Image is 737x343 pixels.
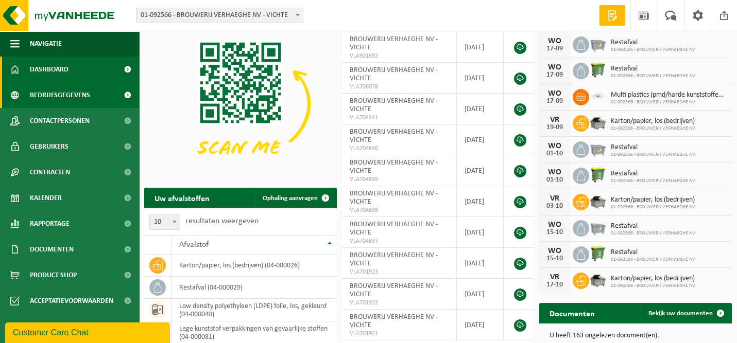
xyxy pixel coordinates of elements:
[611,196,695,204] span: Karton/papier, los (bedrijven)
[30,134,68,159] span: Gebruikers
[544,37,565,45] div: WO
[30,211,70,237] span: Rapportage
[611,117,695,125] span: Karton/papier, los (bedrijven)
[611,152,695,158] span: 01-092566 - BROUWERIJ VERHAEGHE NV
[30,31,62,57] span: Navigatie
[30,82,90,108] span: Bedrijfsgegevens
[30,237,74,262] span: Documenten
[611,39,695,47] span: Restafval
[457,124,504,155] td: [DATE]
[640,303,731,323] a: Bekijk uw documenten
[611,143,695,152] span: Restafval
[611,248,695,257] span: Restafval
[350,175,449,184] span: VLA704839
[544,229,565,236] div: 15-10
[457,63,504,94] td: [DATE]
[544,273,565,281] div: VR
[30,262,77,288] span: Product Shop
[589,35,607,52] img: WB-2500-GAL-GY-01
[30,185,62,211] span: Kalender
[544,124,565,131] div: 19-09
[457,279,504,310] td: [DATE]
[149,214,180,230] span: 10
[172,255,337,277] td: karton/papier, los (bedrijven) (04-000026)
[544,203,565,210] div: 03-10
[350,206,449,214] span: VLA704838
[611,230,695,237] span: 01-092566 - BROUWERIJ VERHAEGHE NV
[544,45,565,52] div: 17-09
[611,91,727,99] span: Multi plastics (pmd/harde kunststoffen/spanbanden/eps/folie naturel/folie gemeng...
[611,178,695,184] span: 01-092566 - BROUWERIJ VERHAEGHE NV
[611,73,695,79] span: 01-092566 - BROUWERIJ VERHAEGHE NV
[611,65,695,73] span: Restafval
[350,282,438,298] span: BROUWERIJ VERHAEGHE NV - VICHTE
[30,108,90,134] span: Contactpersonen
[350,35,438,51] span: BROUWERIJ VERHAEGHE NV - VICHTE
[589,192,607,210] img: WB-5000-GAL-GY-01
[611,257,695,263] span: 01-092566 - BROUWERIJ VERHAEGHE NV
[589,140,607,157] img: WB-2500-GAL-GY-01
[150,215,180,229] span: 10
[350,221,438,237] span: BROUWERIJ VERHAEGHE NV - VICHTE
[544,89,565,98] div: WO
[350,313,438,329] span: BROUWERIJ VERHAEGHE NV - VICHTE
[457,32,504,63] td: [DATE]
[611,125,695,132] span: 01-092566 - BROUWERIJ VERHAEGHE NV
[350,251,438,267] span: BROUWERIJ VERHAEGHE NV - VICHTE
[544,176,565,184] div: 01-10
[144,32,337,176] img: Download de VHEPlus App
[263,195,318,202] span: Ophaling aanvragen
[648,310,713,317] span: Bekijk uw documenten
[544,98,565,105] div: 17-09
[544,71,565,79] div: 17-09
[30,288,113,314] span: Acceptatievoorwaarden
[457,310,504,340] td: [DATE]
[5,320,172,343] iframe: chat widget
[544,168,565,176] div: WO
[350,268,449,276] span: VLA701923
[457,248,504,279] td: [DATE]
[544,221,565,229] div: WO
[611,170,695,178] span: Restafval
[544,281,565,288] div: 17-10
[457,217,504,248] td: [DATE]
[350,128,438,144] span: BROUWERIJ VERHAEGHE NV - VICHTE
[611,204,695,210] span: 01-092566 - BROUWERIJ VERHAEGHE NV
[589,166,607,184] img: WB-0770-HPE-GN-50
[611,283,695,289] span: 01-092566 - BROUWERIJ VERHAEGHE NV
[350,83,449,91] span: VLA706078
[350,159,438,175] span: BROUWERIJ VERHAEGHE NV - VICHTE
[550,332,722,339] p: U heeft 163 ongelezen document(en).
[136,8,303,23] span: 01-092566 - BROUWERIJ VERHAEGHE NV - VICHTE
[350,97,438,113] span: BROUWERIJ VERHAEGHE NV - VICHTE
[30,159,70,185] span: Contracten
[350,145,449,153] span: VLA704840
[457,94,504,124] td: [DATE]
[350,299,449,307] span: VLA701922
[350,66,438,82] span: BROUWERIJ VERHAEGHE NV - VICHTE
[350,114,449,122] span: VLA704841
[457,186,504,217] td: [DATE]
[185,217,259,225] label: resultaten weergeven
[544,116,565,124] div: VR
[30,57,68,82] span: Dashboard
[544,63,565,71] div: WO
[544,194,565,203] div: VR
[254,188,336,208] a: Ophaling aanvragen
[172,299,337,321] td: low density polyethyleen (LDPE) folie, los, gekleurd (04-000040)
[611,47,695,53] span: 01-092566 - BROUWERIJ VERHAEGHE NV
[544,142,565,150] div: WO
[350,190,438,206] span: BROUWERIJ VERHAEGHE NV - VICHTE
[179,241,209,249] span: Afvalstof
[589,61,607,79] img: WB-0770-HPE-GN-50
[539,303,605,323] h2: Documenten
[589,219,607,236] img: WB-2500-GAL-GY-01
[144,188,220,208] h2: Uw afvalstoffen
[172,277,337,299] td: restafval (04-000029)
[350,330,449,338] span: VLA701921
[611,99,727,105] span: 01-092566 - BROUWERIJ VERHAEGHE NV
[611,222,695,230] span: Restafval
[589,271,607,288] img: WB-5000-GAL-GY-01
